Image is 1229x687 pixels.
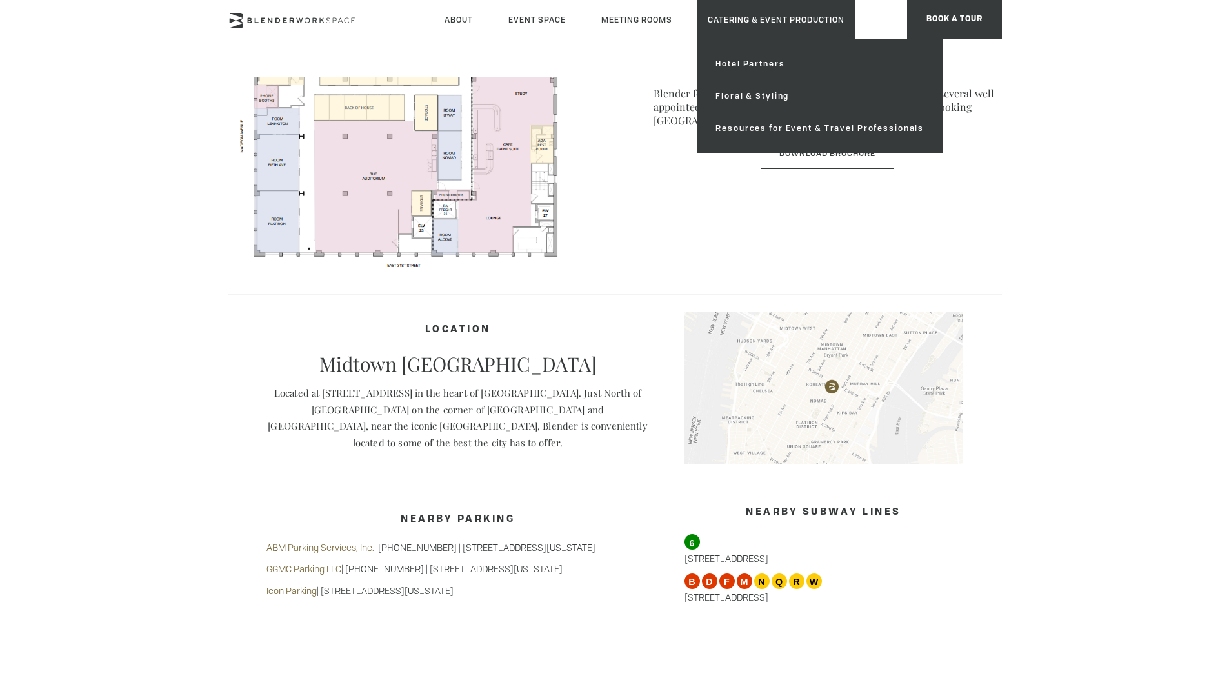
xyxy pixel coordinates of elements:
a: Download Brochure [761,137,894,169]
span: D [702,573,717,589]
p: Located at [STREET_ADDRESS] in the heart of [GEOGRAPHIC_DATA]. Just North of [GEOGRAPHIC_DATA] on... [266,385,650,451]
p: Blender features an adjacent 3,000 sqft Cafe , plus several well appointed including 2 large boar... [654,86,1002,127]
span: Q [772,573,787,589]
h4: Location [266,318,650,343]
p: Midtown [GEOGRAPHIC_DATA] [266,352,650,375]
p: | [STREET_ADDRESS][US_STATE] [266,584,650,597]
img: blender-map.jpg [684,312,963,465]
span: R [789,573,804,589]
span: N [754,573,770,589]
a: Resources for Event & Travel Professionals [705,112,934,144]
span: M [737,573,752,589]
span: F [719,573,735,589]
p: | [PHONE_NUMBER] | [STREET_ADDRESS][US_STATE] [266,563,650,575]
a: Hotel Partners [705,48,934,80]
h3: Nearby Parking [266,508,650,532]
p: | [PHONE_NUMBER] | [STREET_ADDRESS][US_STATE] [266,541,650,554]
h3: Nearby Subway Lines [684,501,963,525]
span: W [806,573,822,589]
iframe: Chat Widget [997,522,1229,687]
a: GGMC Parking LLC [266,563,341,575]
a: Icon Parking [266,584,317,597]
a: Floral & Styling [705,80,934,112]
p: [STREET_ADDRESS] [684,534,963,564]
a: ABM Parking Services, Inc. [266,541,374,553]
p: [STREET_ADDRESS] [684,573,963,604]
span: 6 [684,534,700,550]
span: B [684,573,700,589]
